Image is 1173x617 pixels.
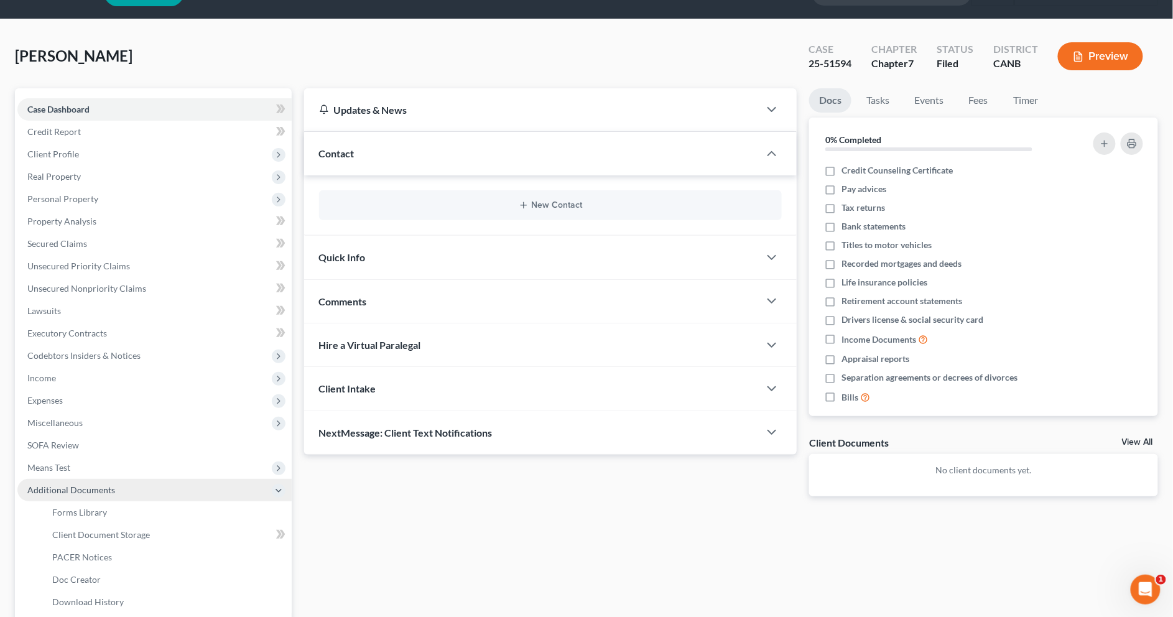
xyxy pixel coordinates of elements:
[841,353,909,365] span: Appraisal reports
[825,134,881,145] strong: 0% Completed
[908,57,914,69] span: 7
[27,126,81,137] span: Credit Report
[17,233,292,255] a: Secured Claims
[27,440,79,450] span: SOFA Review
[319,383,376,394] span: Client Intake
[841,295,962,307] span: Retirement account statements
[27,395,63,406] span: Expenses
[841,313,983,326] span: Drivers license & social security card
[319,339,421,351] span: Hire a Virtual Paralegal
[993,57,1038,71] div: CANB
[841,239,932,251] span: Titles to motor vehicles
[841,202,885,214] span: Tax returns
[809,57,851,71] div: 25-51594
[809,88,851,113] a: Docs
[809,436,889,449] div: Client Documents
[17,255,292,277] a: Unsecured Priority Claims
[27,171,81,182] span: Real Property
[27,216,96,226] span: Property Analysis
[17,322,292,345] a: Executory Contracts
[937,42,973,57] div: Status
[841,164,953,177] span: Credit Counseling Certificate
[841,371,1018,384] span: Separation agreements or decrees of divorces
[937,57,973,71] div: Filed
[42,546,292,568] a: PACER Notices
[958,88,998,113] a: Fees
[52,596,124,607] span: Download History
[319,103,745,116] div: Updates & News
[871,42,917,57] div: Chapter
[17,300,292,322] a: Lawsuits
[329,200,772,210] button: New Contact
[42,568,292,591] a: Doc Creator
[319,295,367,307] span: Comments
[819,464,1148,476] p: No client documents yet.
[27,373,56,383] span: Income
[1122,438,1153,447] a: View All
[17,277,292,300] a: Unsecured Nonpriority Claims
[52,507,107,517] span: Forms Library
[319,251,366,263] span: Quick Info
[27,149,79,159] span: Client Profile
[904,88,953,113] a: Events
[42,591,292,613] a: Download History
[15,47,132,65] span: [PERSON_NAME]
[27,238,87,249] span: Secured Claims
[27,104,90,114] span: Case Dashboard
[52,574,101,585] span: Doc Creator
[17,121,292,143] a: Credit Report
[841,183,886,195] span: Pay advices
[841,391,858,404] span: Bills
[42,524,292,546] a: Client Document Storage
[17,434,292,457] a: SOFA Review
[27,350,141,361] span: Codebtors Insiders & Notices
[1058,42,1143,70] button: Preview
[319,147,355,159] span: Contact
[871,57,917,71] div: Chapter
[841,220,906,233] span: Bank statements
[1003,88,1048,113] a: Timer
[27,261,130,271] span: Unsecured Priority Claims
[841,276,927,289] span: Life insurance policies
[27,283,146,294] span: Unsecured Nonpriority Claims
[17,210,292,233] a: Property Analysis
[319,427,493,438] span: NextMessage: Client Text Notifications
[841,257,962,270] span: Recorded mortgages and deeds
[993,42,1038,57] div: District
[841,333,916,346] span: Income Documents
[17,98,292,121] a: Case Dashboard
[27,462,70,473] span: Means Test
[27,328,107,338] span: Executory Contracts
[52,529,150,540] span: Client Document Storage
[27,305,61,316] span: Lawsuits
[1156,575,1166,585] span: 1
[27,417,83,428] span: Miscellaneous
[42,501,292,524] a: Forms Library
[52,552,112,562] span: PACER Notices
[27,485,115,495] span: Additional Documents
[809,42,851,57] div: Case
[856,88,899,113] a: Tasks
[1131,575,1161,605] iframe: Intercom live chat
[27,193,98,204] span: Personal Property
